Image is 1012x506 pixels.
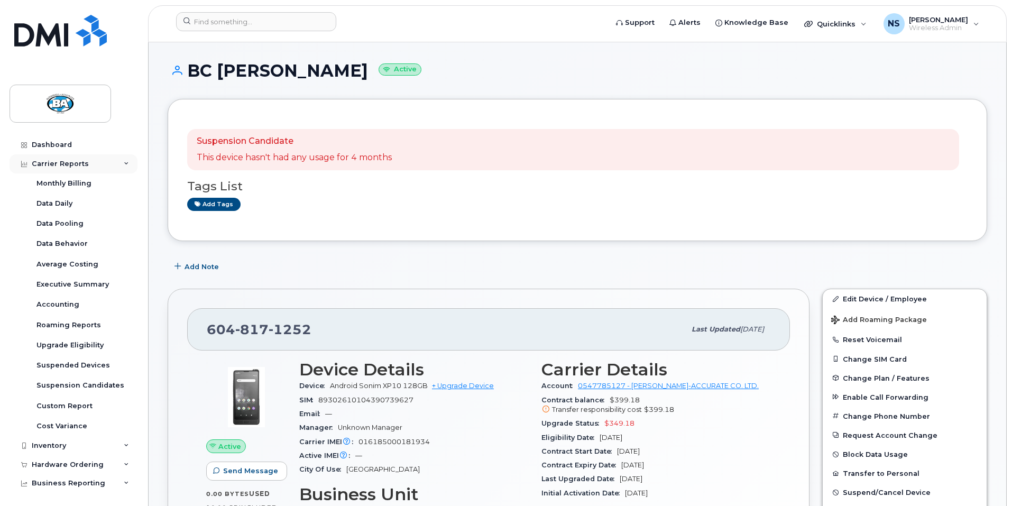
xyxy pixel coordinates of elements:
[299,452,355,459] span: Active IMEI
[185,262,219,272] span: Add Note
[206,462,287,481] button: Send Message
[620,475,642,483] span: [DATE]
[299,485,529,504] h3: Business Unit
[625,489,648,497] span: [DATE]
[541,489,625,497] span: Initial Activation Date
[823,330,987,349] button: Reset Voicemail
[299,396,318,404] span: SIM
[823,426,987,445] button: Request Account Change
[740,325,764,333] span: [DATE]
[604,419,634,427] span: $349.18
[223,466,278,476] span: Send Message
[541,360,771,379] h3: Carrier Details
[218,441,241,452] span: Active
[823,483,987,502] button: Suspend/Cancel Device
[355,452,362,459] span: —
[541,396,610,404] span: Contract balance
[299,424,338,431] span: Manager
[541,382,578,390] span: Account
[299,360,529,379] h3: Device Details
[325,410,332,418] span: —
[299,465,346,473] span: City Of Use
[600,434,622,441] span: [DATE]
[541,461,621,469] span: Contract Expiry Date
[541,447,617,455] span: Contract Start Date
[235,321,269,337] span: 817
[269,321,311,337] span: 1252
[541,419,604,427] span: Upgrade Status
[843,393,928,401] span: Enable Call Forwarding
[552,406,642,413] span: Transfer responsibility cost
[823,289,987,308] a: Edit Device / Employee
[358,438,430,446] span: 016185000181934
[621,461,644,469] span: [DATE]
[197,135,392,148] p: Suspension Candidate
[346,465,420,473] span: [GEOGRAPHIC_DATA]
[215,365,278,429] img: image20231002-3703462-16o6i1x.jpeg
[541,434,600,441] span: Eligibility Date
[823,388,987,407] button: Enable Call Forwarding
[197,152,392,164] p: This device hasn't had any usage for 4 months
[299,410,325,418] span: Email
[617,447,640,455] span: [DATE]
[249,490,270,498] span: used
[338,424,402,431] span: Unknown Manager
[692,325,740,333] span: Last updated
[823,464,987,483] button: Transfer to Personal
[823,349,987,369] button: Change SIM Card
[843,374,930,382] span: Change Plan / Features
[541,396,771,415] span: $399.18
[206,490,249,498] span: 0.00 Bytes
[187,180,968,193] h3: Tags List
[823,445,987,464] button: Block Data Usage
[843,489,931,496] span: Suspend/Cancel Device
[578,382,759,390] a: 0547785127 - [PERSON_NAME]-ACCURATE CO. LTD.
[299,438,358,446] span: Carrier IMEI
[541,475,620,483] span: Last Upgraded Date
[168,61,987,80] h1: BC [PERSON_NAME]
[432,382,494,390] a: + Upgrade Device
[299,382,330,390] span: Device
[823,407,987,426] button: Change Phone Number
[330,382,428,390] span: Android Sonim XP10 128GB
[168,257,228,276] button: Add Note
[823,308,987,330] button: Add Roaming Package
[644,406,674,413] span: $399.18
[831,316,927,326] span: Add Roaming Package
[207,321,311,337] span: 604
[823,369,987,388] button: Change Plan / Features
[187,198,241,211] a: Add tags
[318,396,413,404] span: 89302610104390739627
[379,63,421,76] small: Active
